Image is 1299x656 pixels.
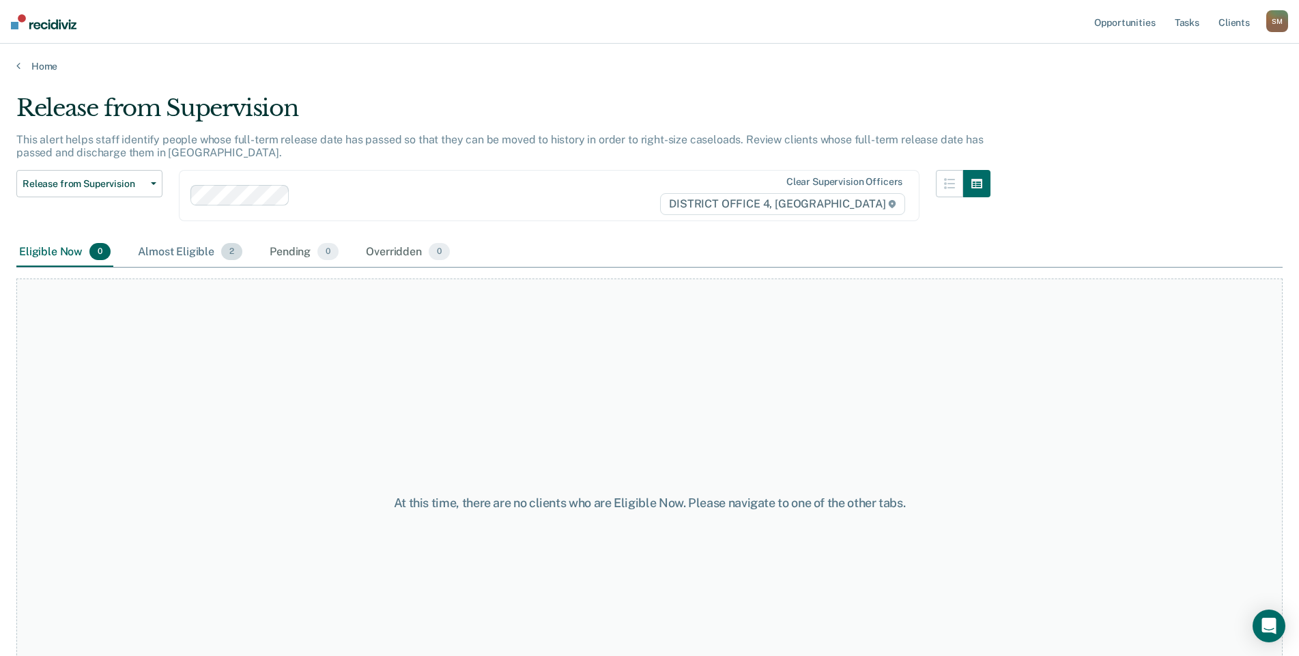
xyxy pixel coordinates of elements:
[11,14,76,29] img: Recidiviz
[267,238,341,268] div: Pending0
[89,243,111,261] span: 0
[16,238,113,268] div: Eligible Now0
[333,496,966,511] div: At this time, there are no clients who are Eligible Now. Please navigate to one of the other tabs.
[16,133,983,159] p: This alert helps staff identify people whose full-term release date has passed so that they can b...
[786,176,902,188] div: Clear supervision officers
[135,238,245,268] div: Almost Eligible2
[16,60,1283,72] a: Home
[16,94,990,133] div: Release from Supervision
[363,238,453,268] div: Overridden0
[429,243,450,261] span: 0
[16,170,162,197] button: Release from Supervision
[317,243,339,261] span: 0
[221,243,242,261] span: 2
[1266,10,1288,32] div: S M
[660,193,905,215] span: DISTRICT OFFICE 4, [GEOGRAPHIC_DATA]
[23,178,145,190] span: Release from Supervision
[1253,610,1285,642] div: Open Intercom Messenger
[1266,10,1288,32] button: SM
